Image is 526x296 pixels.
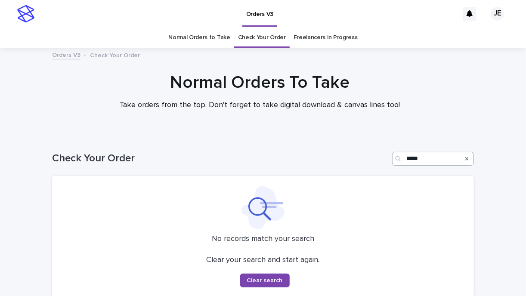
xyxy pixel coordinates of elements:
[88,101,432,110] p: Take orders from the top. Don't forget to take digital download & canvas lines too!
[52,49,80,59] a: Orders V3
[247,277,283,284] span: Clear search
[491,7,504,21] div: JE
[207,256,320,265] p: Clear your search and start again.
[90,50,140,59] p: Check Your Order
[294,28,358,48] a: Freelancers in Progress
[392,152,474,166] input: Search
[49,72,471,93] h1: Normal Orders To Take
[62,234,464,244] p: No records match your search
[17,5,34,22] img: stacker-logo-s-only.png
[168,28,230,48] a: Normal Orders to Take
[52,152,389,165] h1: Check Your Order
[238,28,286,48] a: Check Your Order
[240,274,290,287] button: Clear search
